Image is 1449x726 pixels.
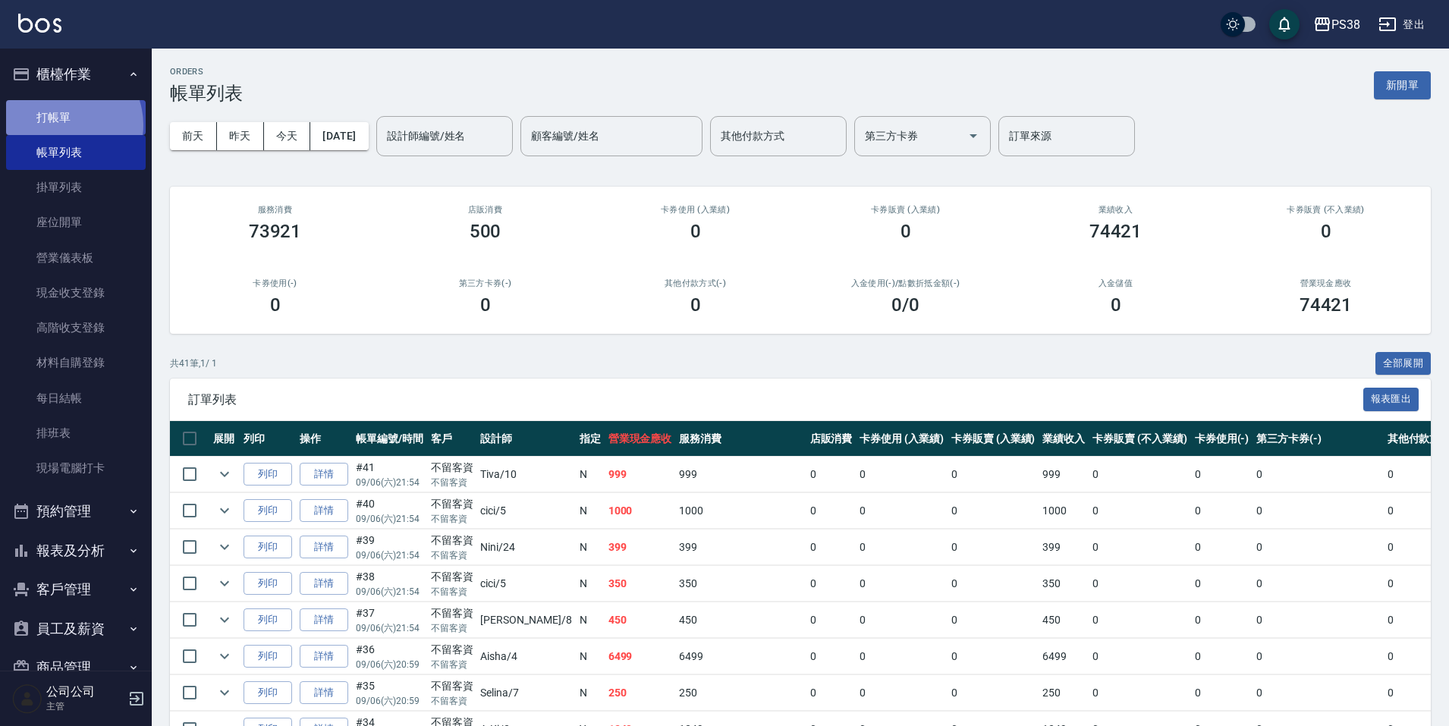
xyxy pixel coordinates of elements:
td: 0 [856,639,948,674]
div: 不留客資 [431,642,473,658]
button: 登出 [1372,11,1431,39]
td: #41 [352,457,427,492]
button: Open [961,124,985,148]
td: 0 [1089,675,1190,711]
div: 不留客資 [431,496,473,512]
td: 0 [856,493,948,529]
td: #35 [352,675,427,711]
p: 不留客資 [431,621,473,635]
h3: 0 [270,294,281,316]
td: 0 [948,639,1039,674]
td: 0 [806,566,857,602]
button: expand row [213,681,236,704]
th: 店販消費 [806,421,857,457]
td: [PERSON_NAME] /8 [476,602,575,638]
th: 卡券販賣 (不入業績) [1089,421,1190,457]
h2: ORDERS [170,67,243,77]
td: N [576,566,605,602]
h5: 公司公司 [46,684,124,699]
td: 0 [856,675,948,711]
th: 卡券使用(-) [1191,421,1253,457]
td: 0 [1089,457,1190,492]
button: 列印 [244,463,292,486]
td: 0 [1253,566,1383,602]
td: 0 [806,530,857,565]
td: 0 [948,566,1039,602]
td: 0 [806,639,857,674]
button: expand row [213,645,236,668]
div: 不留客資 [431,605,473,621]
a: 營業儀表板 [6,240,146,275]
th: 營業現金應收 [605,421,676,457]
td: 0 [1089,602,1190,638]
p: 共 41 筆, 1 / 1 [170,357,217,370]
th: 列印 [240,421,296,457]
h3: 73921 [249,221,302,242]
td: 0 [1191,639,1253,674]
td: 0 [856,530,948,565]
a: 座位開單 [6,205,146,240]
td: 350 [605,566,676,602]
td: 399 [675,530,806,565]
a: 報表匯出 [1363,391,1419,406]
button: 全部展開 [1375,352,1432,376]
td: 1000 [605,493,676,529]
td: Nini /24 [476,530,575,565]
a: 打帳單 [6,100,146,135]
td: 0 [1089,566,1190,602]
td: N [576,530,605,565]
td: 0 [1253,639,1383,674]
p: 主管 [46,699,124,713]
a: 每日結帳 [6,381,146,416]
div: PS38 [1331,15,1360,34]
a: 詳情 [300,499,348,523]
a: 詳情 [300,608,348,632]
td: 450 [675,602,806,638]
td: 399 [1039,530,1089,565]
td: 0 [948,675,1039,711]
td: cici /5 [476,493,575,529]
td: 350 [675,566,806,602]
td: 0 [806,602,857,638]
td: 0 [1089,530,1190,565]
td: 0 [1191,566,1253,602]
td: 0 [1191,493,1253,529]
td: #38 [352,566,427,602]
td: 0 [856,457,948,492]
h3: 帳單列表 [170,83,243,104]
td: 0 [1253,675,1383,711]
a: 新開單 [1374,77,1431,92]
td: 0 [1191,457,1253,492]
button: 列印 [244,572,292,596]
button: 昨天 [217,122,264,150]
div: 不留客資 [431,678,473,694]
h2: 業績收入 [1029,205,1202,215]
a: 詳情 [300,645,348,668]
td: 1000 [675,493,806,529]
th: 指定 [576,421,605,457]
h2: 卡券販賣 (入業績) [819,205,992,215]
a: 現金收支登錄 [6,275,146,310]
button: 報表及分析 [6,531,146,570]
button: 列印 [244,681,292,705]
button: 前天 [170,122,217,150]
td: 0 [948,457,1039,492]
p: 09/06 (六) 21:54 [356,548,423,562]
td: 999 [675,457,806,492]
button: 列印 [244,645,292,668]
button: 今天 [264,122,311,150]
button: save [1269,9,1300,39]
p: 不留客資 [431,548,473,562]
img: Logo [18,14,61,33]
th: 業績收入 [1039,421,1089,457]
td: Aisha /4 [476,639,575,674]
td: 999 [605,457,676,492]
h3: 0 [901,221,911,242]
h2: 卡券使用 (入業績) [608,205,782,215]
h2: 卡券販賣 (不入業績) [1239,205,1413,215]
td: 0 [856,602,948,638]
h3: 0 [1321,221,1331,242]
td: 0 [1253,602,1383,638]
td: 0 [856,566,948,602]
button: 櫃檯作業 [6,55,146,94]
